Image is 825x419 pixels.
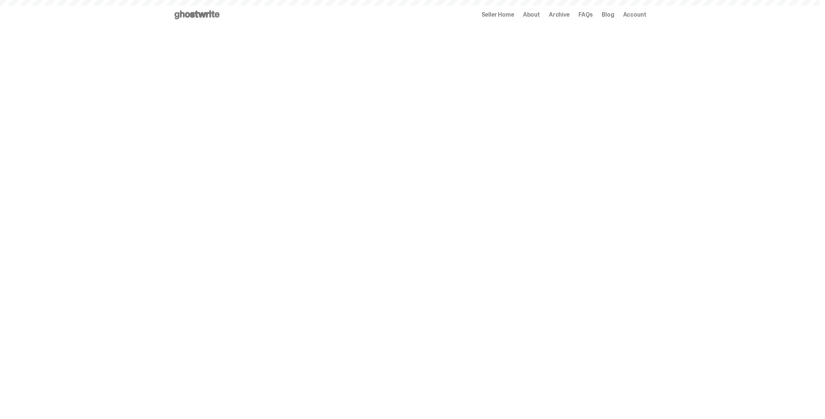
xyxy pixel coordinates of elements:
[578,12,593,18] a: FAQs
[549,12,570,18] a: Archive
[523,12,540,18] a: About
[623,12,646,18] a: Account
[602,12,614,18] a: Blog
[482,12,514,18] a: Seller Home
